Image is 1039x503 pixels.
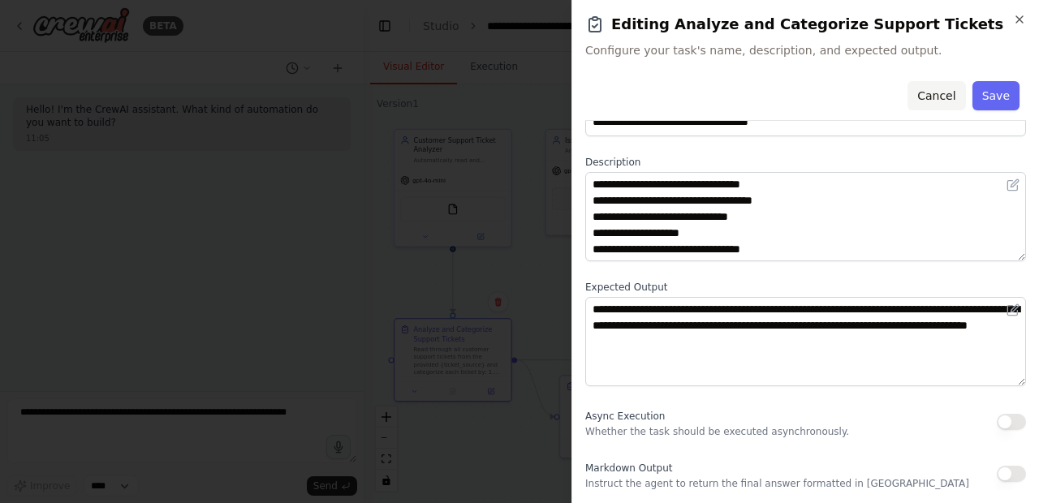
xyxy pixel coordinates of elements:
[585,13,1026,36] h2: Editing Analyze and Categorize Support Tickets
[585,477,969,490] p: Instruct the agent to return the final answer formatted in [GEOGRAPHIC_DATA]
[1003,175,1023,195] button: Open in editor
[585,462,672,474] span: Markdown Output
[908,81,965,110] button: Cancel
[972,81,1020,110] button: Save
[585,281,1026,294] label: Expected Output
[585,411,665,422] span: Async Execution
[1003,300,1023,320] button: Open in editor
[585,156,1026,169] label: Description
[585,42,1026,58] span: Configure your task's name, description, and expected output.
[585,425,849,438] p: Whether the task should be executed asynchronously.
